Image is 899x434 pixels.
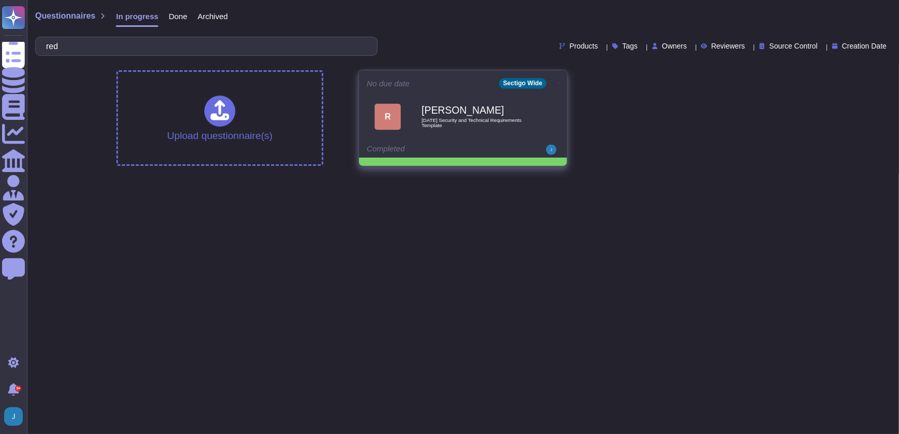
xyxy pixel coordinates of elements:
div: Upload questionnaire(s) [167,96,273,141]
span: Owners [662,42,687,50]
span: Products [570,42,598,50]
div: Completed [367,145,495,155]
span: Source Control [769,42,817,50]
span: Done [169,12,187,20]
span: Tags [622,42,638,50]
span: Questionnaires [35,12,95,20]
span: [DATE] Security and Technical Requirements Template [422,118,526,128]
span: Reviewers [711,42,745,50]
span: No due date [367,80,410,87]
div: R [374,103,401,130]
img: user [4,407,23,426]
span: Creation Date [842,42,887,50]
input: Search by keywords [41,37,367,55]
span: Archived [198,12,228,20]
b: [PERSON_NAME] [422,105,526,115]
div: Sectigo Wide [499,78,546,88]
span: In progress [116,12,158,20]
div: 9+ [15,385,21,392]
img: user [546,145,557,155]
button: user [2,405,30,428]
